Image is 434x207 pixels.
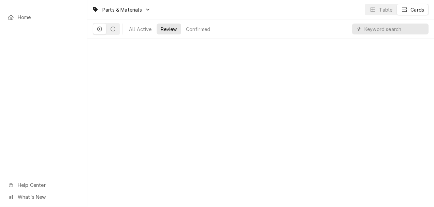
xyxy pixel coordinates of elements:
span: Parts & Materials [102,6,142,13]
div: Table [379,6,392,13]
span: Help Center [18,181,79,189]
span: Home [18,14,79,21]
div: All Active [129,26,152,33]
a: Home [4,12,83,23]
a: Go to What's New [4,191,83,203]
a: Go to Help Center [4,179,83,191]
input: Keyword search [364,24,425,34]
div: Cards [410,6,424,13]
div: Review [161,26,177,33]
a: Go to Parts & Materials [89,4,154,15]
div: Confirmed [186,26,210,33]
span: What's New [18,193,79,201]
